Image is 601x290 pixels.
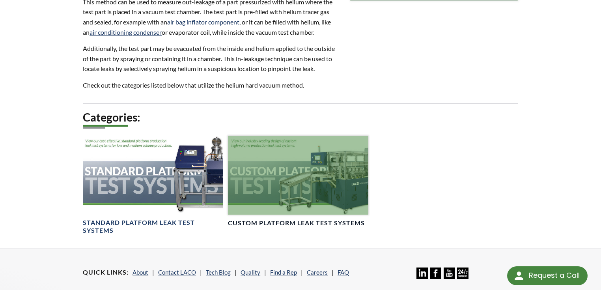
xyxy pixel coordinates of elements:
a: air conditioning condenser [90,28,162,36]
h2: Categories: [83,110,518,125]
p: Check out the categories listed below that utilize the helium hard vacuum method. [83,80,340,90]
a: Find a Rep [270,269,297,276]
a: FAQ [338,269,349,276]
a: Tech Blog [206,269,231,276]
a: air bag inflator component [167,18,239,26]
h4: Custom Platform Leak Test Systems [228,219,365,227]
h4: Standard Platform Leak Test Systems [83,219,223,235]
div: Request a Call [529,266,580,284]
a: Careers [307,269,328,276]
img: 24/7 Support Icon [457,268,468,279]
a: 24/7 Support [457,273,468,280]
p: Additionally, the test part may be evacuated from the inside and helium applied to the outside of... [83,43,340,74]
a: Contact LACO [158,269,196,276]
a: Custom Platform Test Systems headerCustom Platform Leak Test Systems [228,136,368,227]
div: Request a Call [507,266,588,285]
a: Standard Platform Test Systems headerStandard Platform Leak Test Systems [83,136,223,235]
a: About [133,269,148,276]
img: round button [513,269,525,282]
h4: Quick Links [83,268,129,277]
a: Quality [241,269,260,276]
